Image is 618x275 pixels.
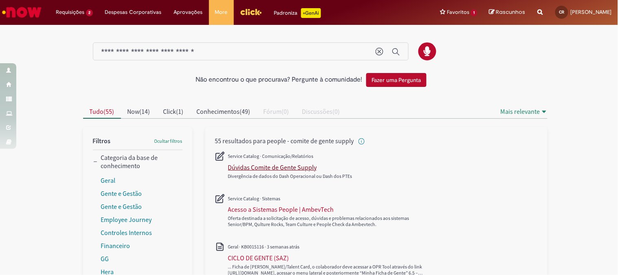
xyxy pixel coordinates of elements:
[215,8,228,16] span: More
[366,73,427,87] button: Fazer uma Pergunta
[301,8,321,18] p: +GenAi
[496,8,526,16] span: Rascunhos
[571,9,612,16] span: [PERSON_NAME]
[105,8,162,16] span: Despesas Corporativas
[559,9,565,15] span: CR
[447,8,469,16] span: Favoritos
[274,8,321,18] div: Padroniza
[471,9,477,16] span: 1
[489,9,526,16] a: Rascunhos
[86,9,93,16] span: 2
[196,76,362,84] h2: Não encontrou o que procurava? Pergunte à comunidade!
[174,8,203,16] span: Aprovações
[56,8,84,16] span: Requisições
[240,6,262,18] img: click_logo_yellow_360x200.png
[1,4,43,20] img: ServiceNow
